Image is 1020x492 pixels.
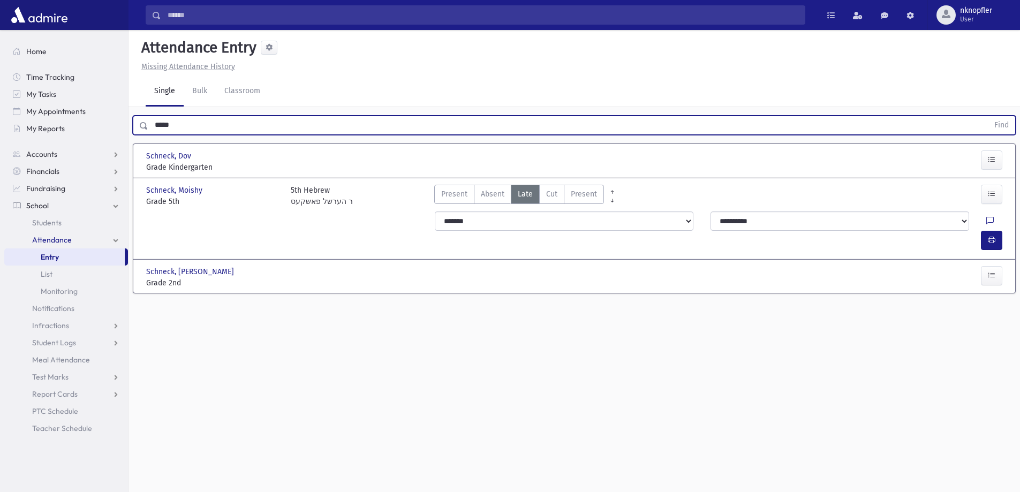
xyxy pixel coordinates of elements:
[41,269,52,279] span: List
[184,77,216,107] a: Bulk
[4,120,128,137] a: My Reports
[146,196,280,207] span: Grade 5th
[988,116,1015,134] button: Find
[26,124,65,133] span: My Reports
[32,304,74,313] span: Notifications
[441,188,467,200] span: Present
[4,163,128,180] a: Financials
[4,351,128,368] a: Meal Attendance
[32,338,76,347] span: Student Logs
[4,43,128,60] a: Home
[4,103,128,120] a: My Appointments
[4,248,125,266] a: Entry
[518,188,533,200] span: Late
[4,69,128,86] a: Time Tracking
[141,62,235,71] u: Missing Attendance History
[41,286,78,296] span: Monitoring
[161,5,805,25] input: Search
[4,231,128,248] a: Attendance
[137,62,235,71] a: Missing Attendance History
[137,39,256,57] h5: Attendance Entry
[26,149,57,159] span: Accounts
[4,214,128,231] a: Students
[146,185,205,196] span: Schneck, Moishy
[4,334,128,351] a: Student Logs
[4,283,128,300] a: Monitoring
[4,86,128,103] a: My Tasks
[146,150,193,162] span: Schneck, Dov
[546,188,557,200] span: Cut
[32,235,72,245] span: Attendance
[4,385,128,403] a: Report Cards
[26,184,65,193] span: Fundraising
[4,266,128,283] a: List
[4,180,128,197] a: Fundraising
[146,77,184,107] a: Single
[4,146,128,163] a: Accounts
[32,372,69,382] span: Test Marks
[26,201,49,210] span: School
[4,300,128,317] a: Notifications
[291,185,353,207] div: 5th Hebrew ר הערשל פאשקעס
[146,277,280,289] span: Grade 2nd
[9,4,70,26] img: AdmirePro
[26,47,47,56] span: Home
[4,420,128,437] a: Teacher Schedule
[26,166,59,176] span: Financials
[146,266,236,277] span: Schneck, [PERSON_NAME]
[434,185,604,207] div: AttTypes
[26,89,56,99] span: My Tasks
[32,423,92,433] span: Teacher Schedule
[26,107,86,116] span: My Appointments
[32,321,69,330] span: Infractions
[4,197,128,214] a: School
[4,317,128,334] a: Infractions
[146,162,280,173] span: Grade Kindergarten
[960,15,992,24] span: User
[32,406,78,416] span: PTC Schedule
[32,218,62,228] span: Students
[4,368,128,385] a: Test Marks
[26,72,74,82] span: Time Tracking
[32,389,78,399] span: Report Cards
[571,188,597,200] span: Present
[4,403,128,420] a: PTC Schedule
[41,252,59,262] span: Entry
[32,355,90,365] span: Meal Attendance
[960,6,992,15] span: nknopfler
[216,77,269,107] a: Classroom
[481,188,504,200] span: Absent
